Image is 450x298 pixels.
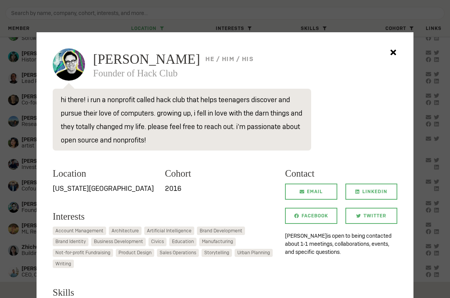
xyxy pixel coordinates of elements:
[94,238,143,245] span: Business Development
[345,184,397,200] a: LinkedIn
[93,53,200,66] span: [PERSON_NAME]
[205,56,253,62] h5: he / him / his
[147,227,192,234] span: Artificial Intelligence
[285,167,397,181] h3: Contact
[200,227,242,234] span: Brand Development
[165,184,269,194] p: 2016
[362,184,387,200] span: LinkedIn
[118,249,152,256] span: Product Design
[363,208,386,224] span: Twitter
[204,249,229,256] span: Storytelling
[55,227,103,234] span: Account Management
[237,249,270,256] span: Urban Planning
[151,238,164,245] span: Civics
[53,89,311,151] p: hi there! i run a nonprofit called hack club that helps teenagers discover and pursue their love ...
[112,227,139,234] span: Architecture
[53,167,157,181] h3: Location
[202,238,233,245] span: Manufacturing
[285,184,337,200] a: Email
[345,208,397,224] a: Twitter
[55,260,71,267] span: Writing
[160,249,196,256] span: Sales Operations
[53,210,277,224] h3: Interests
[55,249,110,256] span: Not-for-profit Fundraising
[302,208,328,224] span: Facebook
[285,208,337,224] a: Facebook
[55,238,86,245] span: Brand Identity
[53,184,157,194] p: [US_STATE][GEOGRAPHIC_DATA]
[165,167,269,181] h3: Cohort
[285,232,397,256] p: [PERSON_NAME] is open to being contacted about 1-1 meetings, collaborations, events, and specific...
[172,238,194,245] span: Education
[93,69,397,78] h3: Founder of Hack Club
[307,184,323,200] span: Email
